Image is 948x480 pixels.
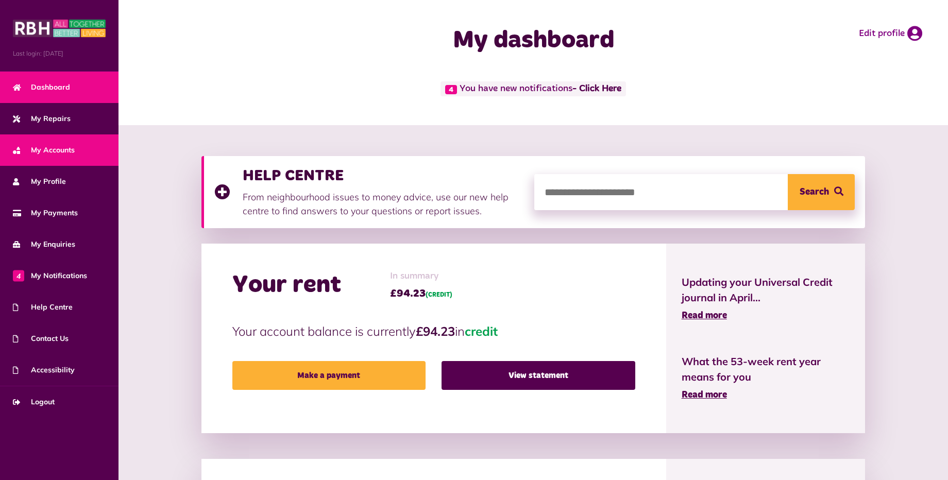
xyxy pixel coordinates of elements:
span: Contact Us [13,333,69,344]
p: Your account balance is currently in [232,322,635,340]
span: Last login: [DATE] [13,49,106,58]
span: £94.23 [390,286,452,301]
span: Read more [682,390,727,400]
span: My Accounts [13,145,75,156]
h1: My dashboard [336,26,731,56]
span: In summary [390,269,452,283]
span: (CREDIT) [426,292,452,298]
a: Edit profile [859,26,922,41]
span: You have new notifications [441,81,625,96]
span: My Repairs [13,113,71,124]
h3: HELP CENTRE [243,166,524,185]
img: MyRBH [13,18,106,39]
span: Read more [682,311,727,320]
span: Help Centre [13,302,73,313]
span: My Profile [13,176,66,187]
span: Logout [13,397,55,407]
a: - Click Here [572,84,621,94]
span: My Payments [13,208,78,218]
strong: £94.23 [416,323,455,339]
span: 4 [445,85,457,94]
span: What the 53-week rent year means for you [682,354,850,385]
span: My Notifications [13,270,87,281]
a: Make a payment [232,361,426,390]
span: Search [800,174,829,210]
span: Accessibility [13,365,75,375]
a: View statement [442,361,635,390]
span: credit [465,323,498,339]
p: From neighbourhood issues to money advice, use our new help centre to find answers to your questi... [243,190,524,218]
span: Dashboard [13,82,70,93]
span: Updating your Universal Credit journal in April... [682,275,850,305]
h2: Your rent [232,270,341,300]
span: 4 [13,270,24,281]
button: Search [788,174,855,210]
a: What the 53-week rent year means for you Read more [682,354,850,402]
a: Updating your Universal Credit journal in April... Read more [682,275,850,323]
span: My Enquiries [13,239,75,250]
